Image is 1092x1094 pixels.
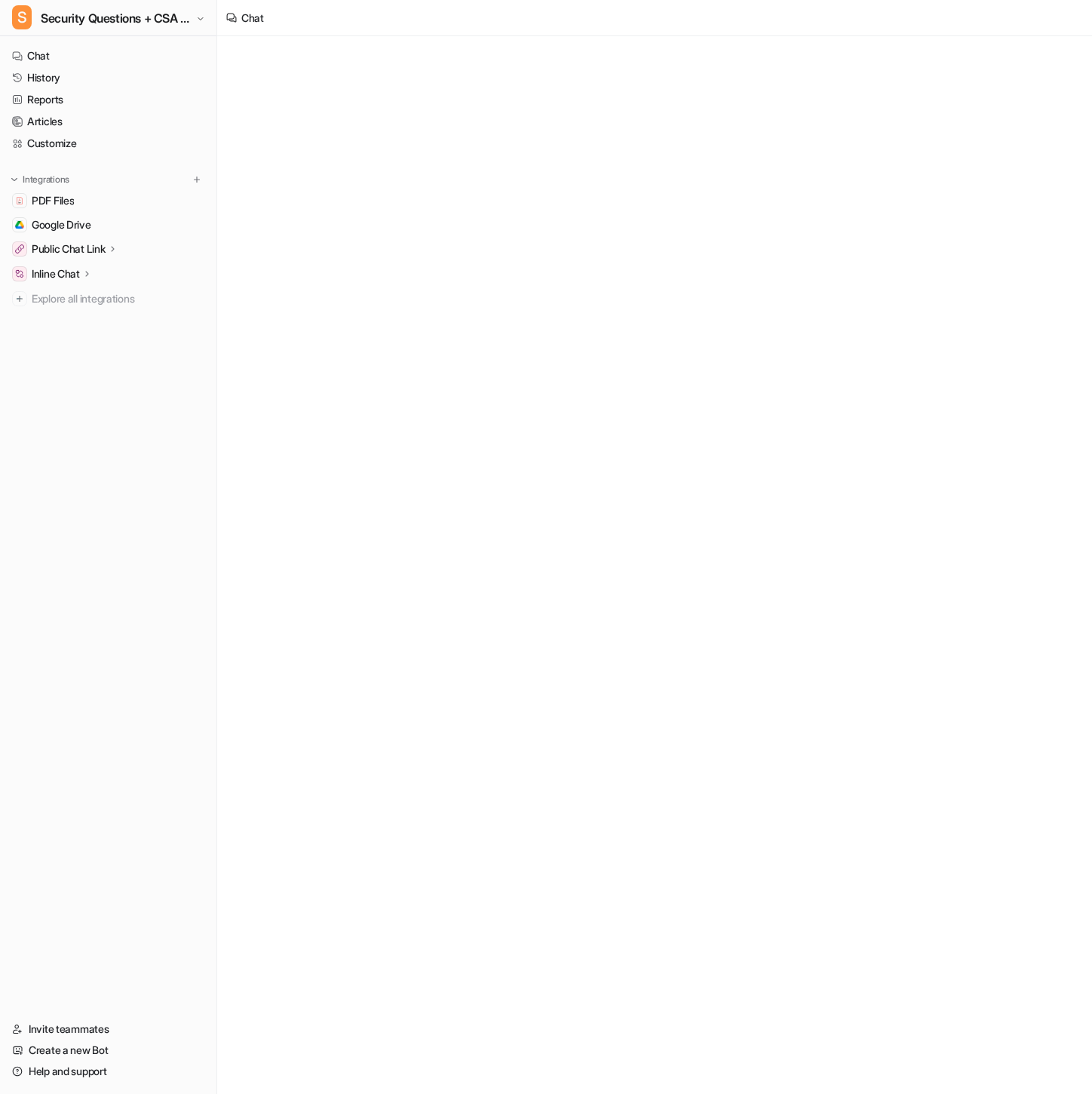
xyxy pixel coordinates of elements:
[32,287,204,311] span: Explore all integrations
[15,269,24,278] img: Inline Chat
[9,174,20,185] img: expand menu
[12,291,27,306] img: explore all integrations
[23,174,69,186] p: Integrations
[6,214,210,235] a: Google DriveGoogle Drive
[6,172,74,187] button: Integrations
[41,8,192,29] span: Security Questions + CSA for eesel
[32,266,80,281] p: Inline Chat
[192,174,202,185] img: menu_add.svg
[12,5,32,29] span: S
[6,190,210,211] a: PDF FilesPDF Files
[6,89,210,110] a: Reports
[32,193,74,208] span: PDF Files
[6,1061,210,1082] a: Help and support
[6,133,210,154] a: Customize
[32,241,106,257] p: Public Chat Link
[6,1040,210,1061] a: Create a new Bot
[32,217,91,232] span: Google Drive
[6,67,210,88] a: History
[6,111,210,132] a: Articles
[6,1019,210,1040] a: Invite teammates
[241,10,264,26] div: Chat
[6,45,210,66] a: Chat
[6,288,210,309] a: Explore all integrations
[15,244,24,254] img: Public Chat Link
[15,220,24,229] img: Google Drive
[15,196,24,205] img: PDF Files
